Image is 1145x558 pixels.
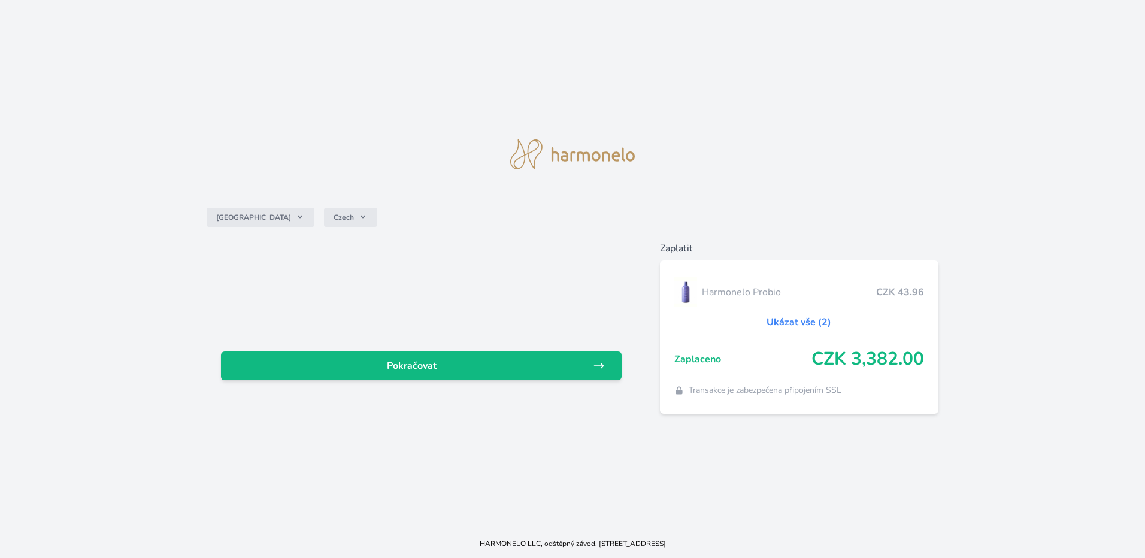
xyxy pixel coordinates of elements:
[231,359,593,373] span: Pokračovat
[767,315,831,329] a: Ukázat vše (2)
[674,277,697,307] img: CLEAN_PROBIO_se_stinem_x-lo.jpg
[876,285,924,299] span: CZK 43.96
[207,208,314,227] button: [GEOGRAPHIC_DATA]
[510,139,635,169] img: logo.svg
[811,348,924,370] span: CZK 3,382.00
[674,352,811,366] span: Zaplaceno
[660,241,938,256] h6: Zaplatit
[216,213,291,222] span: [GEOGRAPHIC_DATA]
[689,384,841,396] span: Transakce je zabezpečena připojením SSL
[324,208,377,227] button: Czech
[702,285,876,299] span: Harmonelo Probio
[221,351,622,380] a: Pokračovat
[334,213,354,222] span: Czech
